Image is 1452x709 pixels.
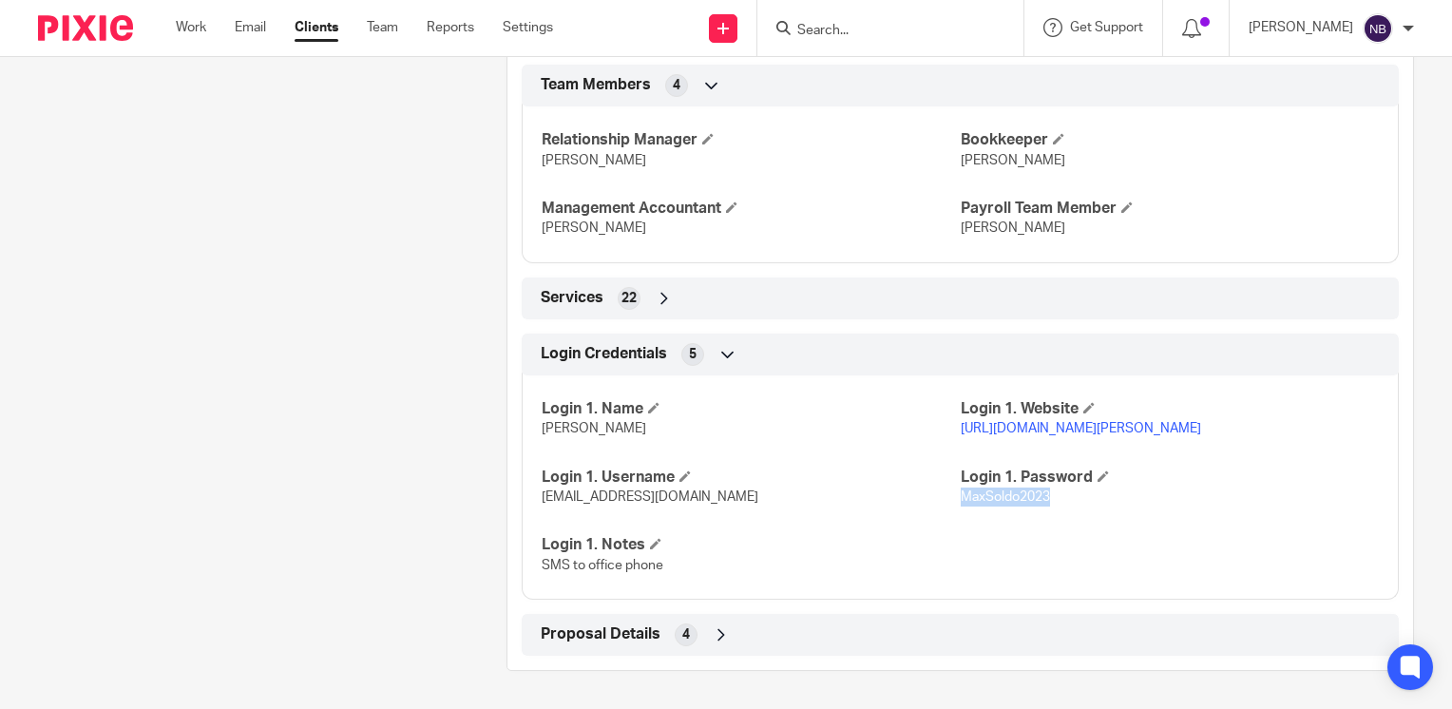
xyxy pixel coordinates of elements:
[961,154,1065,167] span: [PERSON_NAME]
[542,535,960,555] h4: Login 1. Notes
[541,624,660,644] span: Proposal Details
[961,399,1379,419] h4: Login 1. Website
[235,18,266,37] a: Email
[542,559,663,572] span: SMS to office phone
[961,130,1379,150] h4: Bookkeeper
[542,490,758,504] span: [EMAIL_ADDRESS][DOMAIN_NAME]
[542,130,960,150] h4: Relationship Manager
[503,18,553,37] a: Settings
[542,468,960,488] h4: Login 1. Username
[542,199,960,219] h4: Management Accountant
[427,18,474,37] a: Reports
[542,422,646,435] span: [PERSON_NAME]
[961,422,1201,435] a: [URL][DOMAIN_NAME][PERSON_NAME]
[682,625,690,644] span: 4
[795,23,966,40] input: Search
[1070,21,1143,34] span: Get Support
[961,490,1050,504] span: MaxSoldo2023
[689,345,697,364] span: 5
[961,199,1379,219] h4: Payroll Team Member
[542,221,646,235] span: [PERSON_NAME]
[542,154,646,167] span: [PERSON_NAME]
[38,15,133,41] img: Pixie
[961,468,1379,488] h4: Login 1. Password
[621,289,637,308] span: 22
[1249,18,1353,37] p: [PERSON_NAME]
[541,344,667,364] span: Login Credentials
[541,288,603,308] span: Services
[542,399,960,419] h4: Login 1. Name
[367,18,398,37] a: Team
[176,18,206,37] a: Work
[673,76,680,95] span: 4
[295,18,338,37] a: Clients
[1363,13,1393,44] img: svg%3E
[541,75,651,95] span: Team Members
[961,221,1065,235] span: [PERSON_NAME]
